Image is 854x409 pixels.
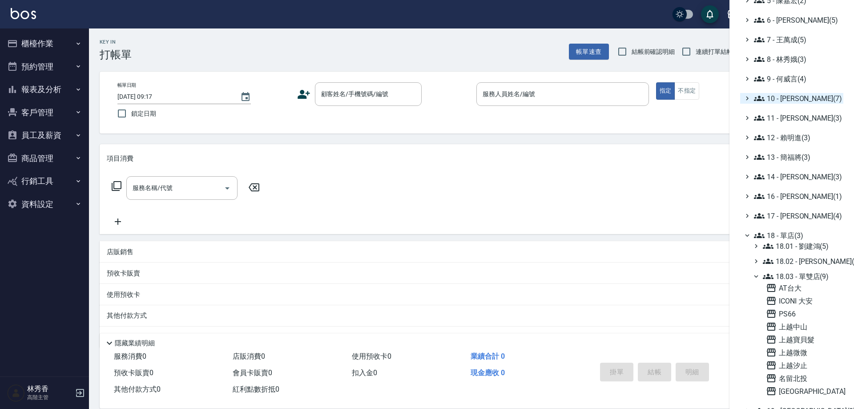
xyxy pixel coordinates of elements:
span: 8 - 林秀娥(3) [754,54,840,65]
span: [GEOGRAPHIC_DATA] [766,386,840,397]
span: PS66 [766,308,840,319]
span: 18.02 - [PERSON_NAME](5) [763,256,840,267]
span: 7 - 王萬成(5) [754,34,840,45]
span: 10 - [PERSON_NAME](7) [754,93,840,104]
span: AT台大 [766,283,840,293]
span: 17 - [PERSON_NAME](4) [754,211,840,221]
span: 9 - 何威言(4) [754,73,840,84]
span: 11 - [PERSON_NAME](3) [754,113,840,123]
span: 14 - [PERSON_NAME](3) [754,171,840,182]
span: 6 - [PERSON_NAME](5) [754,15,840,25]
span: 18.03 - 單雙店(9) [763,271,840,282]
span: 上越汐止 [766,360,840,371]
span: 12 - 賴明進(3) [754,132,840,143]
span: ICONI 大安 [766,296,840,306]
span: 名留北投 [766,373,840,384]
span: 16 - [PERSON_NAME](1) [754,191,840,202]
span: 18.01 - 劉建鴻(5) [763,241,840,251]
span: 上越微微 [766,347,840,358]
span: 上越中山 [766,321,840,332]
span: 上越寶貝髮 [766,334,840,345]
span: 13 - 簡福將(3) [754,152,840,162]
span: 18 - 單店(3) [754,230,840,241]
